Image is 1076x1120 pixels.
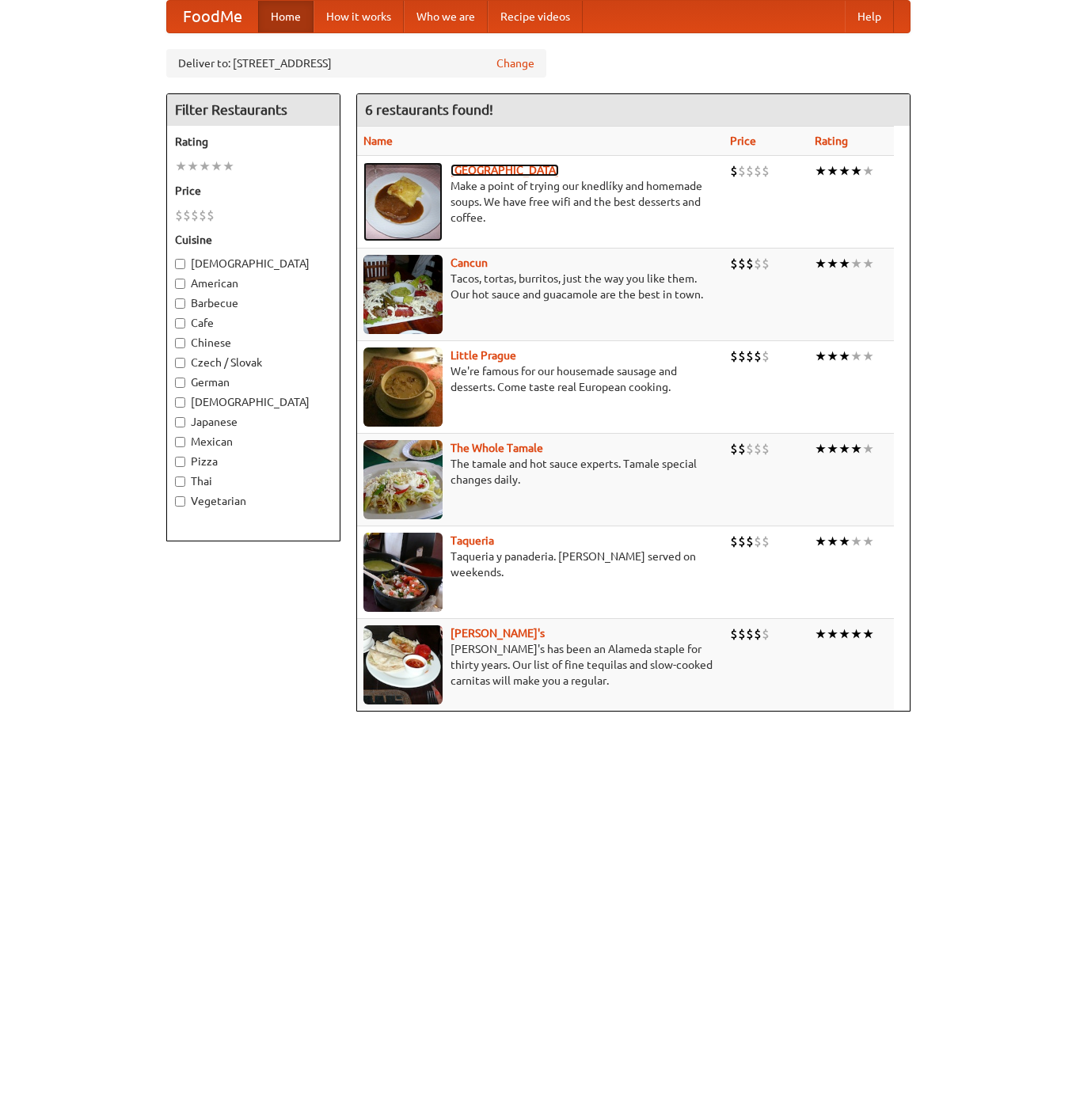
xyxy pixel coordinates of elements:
[862,162,874,180] li: ★
[175,279,185,289] input: American
[862,625,874,643] li: ★
[363,271,718,302] p: Tacos, tortas, burritos, just the way you like them. Our hot sauce and guacamole are the best in ...
[363,549,718,580] p: Taqueria y panaderia. [PERSON_NAME] served on weekends.
[175,374,332,390] label: German
[175,457,185,467] input: Pizza
[762,625,770,643] li: $
[862,347,874,365] li: ★
[314,1,404,32] a: How it works
[850,440,862,457] li: ★
[175,493,332,509] label: Vegetarian
[363,255,443,334] img: cancun.jpg
[488,1,583,32] a: Recipe videos
[762,533,770,550] li: $
[827,255,838,272] li: ★
[187,158,199,175] li: ★
[451,349,516,362] a: Little Prague
[363,135,393,147] a: Name
[815,135,848,147] a: Rating
[363,363,718,395] p: We're famous for our housemade sausage and desserts. Come taste real European cooking.
[211,158,222,175] li: ★
[175,134,332,150] h5: Rating
[746,533,754,550] li: $
[827,440,838,457] li: ★
[730,533,738,550] li: $
[451,442,543,454] a: The Whole Tamale
[175,437,185,447] input: Mexican
[175,355,332,370] label: Czech / Slovak
[815,347,827,365] li: ★
[850,625,862,643] li: ★
[730,255,738,272] li: $
[862,440,874,457] li: ★
[815,255,827,272] li: ★
[363,178,718,226] p: Make a point of trying our knedlíky and homemade soups. We have free wifi and the best desserts a...
[175,378,185,388] input: German
[199,158,211,175] li: ★
[845,1,894,32] a: Help
[838,440,850,457] li: ★
[815,440,827,457] li: ★
[738,625,746,643] li: $
[838,625,850,643] li: ★
[175,232,332,248] h5: Cuisine
[451,534,494,547] a: Taqueria
[730,162,738,180] li: $
[754,440,762,457] li: $
[754,255,762,272] li: $
[762,162,770,180] li: $
[746,162,754,180] li: $
[730,347,738,365] li: $
[730,625,738,643] li: $
[496,55,534,71] a: Change
[175,256,332,271] label: [DEMOGRAPHIC_DATA]
[167,1,258,32] a: FoodMe
[862,533,874,550] li: ★
[175,295,332,311] label: Barbecue
[754,625,762,643] li: $
[175,358,185,368] input: Czech / Slovak
[746,255,754,272] li: $
[175,318,185,328] input: Cafe
[762,347,770,365] li: $
[183,207,191,224] li: $
[738,162,746,180] li: $
[827,533,838,550] li: ★
[363,533,443,612] img: taqueria.jpg
[815,162,827,180] li: ★
[838,162,850,180] li: ★
[730,135,756,147] a: Price
[363,625,443,704] img: pedros.jpg
[175,207,183,224] li: $
[754,347,762,365] li: $
[222,158,234,175] li: ★
[363,440,443,519] img: wholetamale.jpg
[738,533,746,550] li: $
[166,49,546,78] div: Deliver to: [STREET_ADDRESS]
[363,456,718,488] p: The tamale and hot sauce experts. Tamale special changes daily.
[363,641,718,689] p: [PERSON_NAME]'s has been an Alameda staple for thirty years. Our list of fine tequilas and slow-c...
[738,440,746,457] li: $
[199,207,207,224] li: $
[850,255,862,272] li: ★
[754,533,762,550] li: $
[451,627,545,640] a: [PERSON_NAME]'s
[738,255,746,272] li: $
[762,440,770,457] li: $
[167,94,340,126] h4: Filter Restaurants
[451,256,488,269] a: Cancun
[175,434,332,450] label: Mexican
[175,259,185,269] input: [DEMOGRAPHIC_DATA]
[365,102,493,117] ng-pluralize: 6 restaurants found!
[815,533,827,550] li: ★
[451,164,559,177] a: [GEOGRAPHIC_DATA]
[815,625,827,643] li: ★
[404,1,488,32] a: Who we are
[175,473,332,489] label: Thai
[838,347,850,365] li: ★
[175,158,187,175] li: ★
